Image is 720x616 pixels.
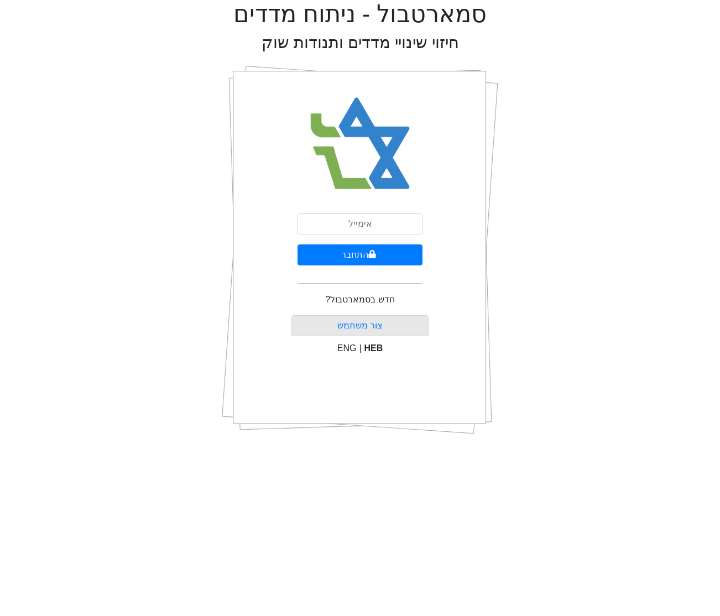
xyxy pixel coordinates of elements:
img: Smart Bull [300,83,420,205]
span: HEB [364,343,383,353]
h2: חיזוי שינויי מדדים ותנודות שוק [262,33,459,53]
p: חדש בסמארטבול? [325,293,394,306]
input: אימייל [298,213,422,234]
a: צור משתמש [337,321,383,330]
button: צור משתמש [291,315,429,336]
button: התחבר [298,244,422,265]
span: ENG [337,343,357,353]
span: | [359,343,361,353]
